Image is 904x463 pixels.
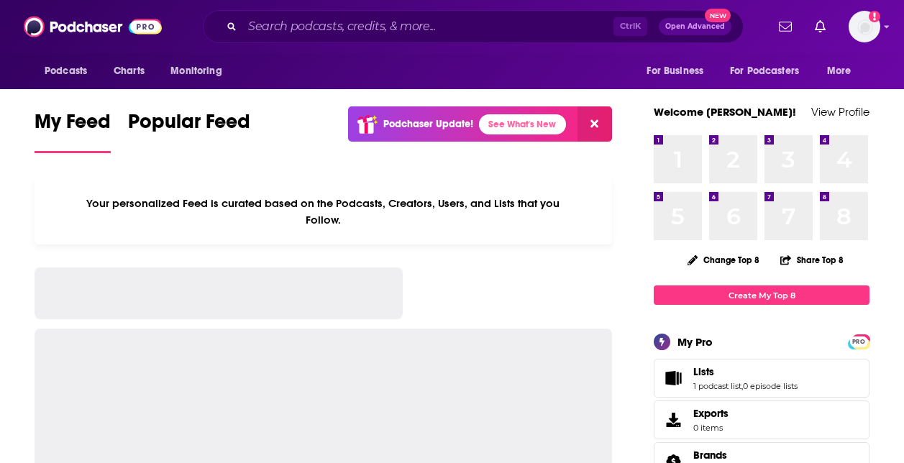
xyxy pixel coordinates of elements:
[780,246,844,274] button: Share Top 8
[679,251,768,269] button: Change Top 8
[693,423,729,433] span: 0 items
[35,58,106,85] button: open menu
[730,61,799,81] span: For Podcasters
[705,9,731,22] span: New
[693,407,729,420] span: Exports
[654,285,869,305] a: Create My Top 8
[479,114,566,134] a: See What's New
[613,17,647,36] span: Ctrl K
[654,105,796,119] a: Welcome [PERSON_NAME]!
[741,381,743,391] span: ,
[654,400,869,439] a: Exports
[743,381,798,391] a: 0 episode lists
[850,336,867,347] span: PRO
[659,368,688,388] a: Lists
[383,118,473,130] p: Podchaser Update!
[636,58,721,85] button: open menu
[827,61,852,81] span: More
[170,61,222,81] span: Monitoring
[693,381,741,391] a: 1 podcast list
[35,109,111,142] span: My Feed
[809,14,831,39] a: Show notifications dropdown
[693,365,714,378] span: Lists
[665,23,725,30] span: Open Advanced
[773,14,798,39] a: Show notifications dropdown
[45,61,87,81] span: Podcasts
[693,449,727,462] span: Brands
[160,58,240,85] button: open menu
[849,11,880,42] span: Logged in as Shift_2
[35,179,612,244] div: Your personalized Feed is curated based on the Podcasts, Creators, Users, and Lists that you Follow.
[817,58,869,85] button: open menu
[203,10,744,43] div: Search podcasts, credits, & more...
[242,15,613,38] input: Search podcasts, credits, & more...
[869,11,880,22] svg: Add a profile image
[849,11,880,42] img: User Profile
[693,449,734,462] a: Brands
[104,58,153,85] a: Charts
[721,58,820,85] button: open menu
[35,109,111,153] a: My Feed
[659,18,731,35] button: Open AdvancedNew
[128,109,250,153] a: Popular Feed
[659,410,688,430] span: Exports
[128,109,250,142] span: Popular Feed
[114,61,145,81] span: Charts
[647,61,703,81] span: For Business
[850,336,867,347] a: PRO
[677,335,713,349] div: My Pro
[24,13,162,40] img: Podchaser - Follow, Share and Rate Podcasts
[654,359,869,398] span: Lists
[693,365,798,378] a: Lists
[849,11,880,42] button: Show profile menu
[811,105,869,119] a: View Profile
